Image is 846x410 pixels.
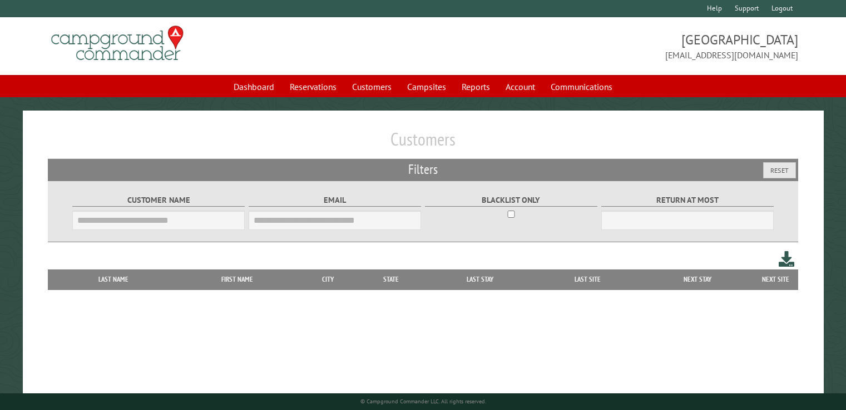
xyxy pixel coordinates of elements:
h2: Filters [48,159,798,180]
span: [GEOGRAPHIC_DATA] [EMAIL_ADDRESS][DOMAIN_NAME] [423,31,798,62]
small: © Campground Commander LLC. All rights reserved. [360,398,486,405]
a: Account [499,76,542,97]
img: Campground Commander [48,22,187,65]
a: Download this customer list (.csv) [779,249,795,269]
label: Email [249,194,422,207]
a: Reports [455,76,497,97]
label: Blacklist only [425,194,598,207]
h1: Customers [48,128,798,159]
button: Reset [763,162,796,178]
a: Reservations [283,76,343,97]
label: Return at most [601,194,774,207]
th: First Name [174,269,300,289]
th: City [300,269,357,289]
label: Customer Name [72,194,245,207]
a: Campsites [400,76,453,97]
th: Last Site [535,269,641,289]
th: Last Stay [426,269,534,289]
a: Dashboard [227,76,281,97]
th: Last Name [53,269,174,289]
th: State [356,269,426,289]
a: Communications [544,76,619,97]
a: Customers [345,76,398,97]
th: Next Stay [641,269,753,289]
th: Next Site [754,269,798,289]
